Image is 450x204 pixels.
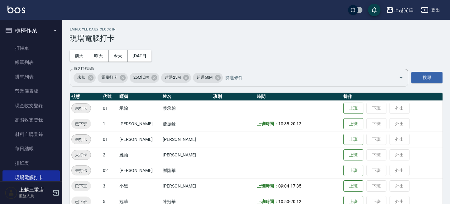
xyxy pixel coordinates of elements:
span: 25M以內 [130,74,153,81]
button: 前天 [70,50,89,62]
span: 17:35 [290,183,301,188]
span: 10:38 [278,121,289,126]
button: [DATE] [127,50,151,62]
a: 營業儀表板 [2,84,60,98]
span: 未打卡 [72,105,91,112]
th: 狀態 [70,93,101,101]
input: 篩選條件 [224,72,388,83]
span: 未打卡 [72,167,91,174]
span: 已下班 [71,183,91,189]
button: 昨天 [89,50,108,62]
span: 10:50 [278,199,289,204]
td: [PERSON_NAME] [118,132,161,147]
p: 服務人員 [19,193,51,199]
img: Logo [7,6,25,13]
th: 暱稱 [118,93,161,101]
button: 搜尋 [411,72,443,83]
h5: 上越三重店 [19,187,51,193]
div: 超過50M [193,73,223,83]
td: 2 [101,147,118,163]
button: 上班 [343,134,363,145]
a: 現金收支登錄 [2,99,60,113]
button: save [368,4,381,16]
button: 上班 [343,118,363,130]
button: 登出 [419,4,443,16]
th: 班別 [212,93,255,101]
span: 未知 [74,74,89,81]
td: 雅袖 [118,147,161,163]
td: 01 [101,132,118,147]
div: 上越光華 [394,6,414,14]
h2: Employee Daily Clock In [70,27,443,31]
td: [PERSON_NAME] [118,116,161,132]
td: 蔡承翰 [161,100,212,116]
div: 超過25M [161,73,191,83]
a: 打帳單 [2,41,60,55]
button: Open [396,73,406,83]
h3: 現場電腦打卡 [70,34,443,43]
td: [PERSON_NAME] [118,163,161,178]
span: 超過50M [193,74,216,81]
td: 承翰 [118,100,161,116]
button: 上班 [343,149,363,161]
span: 電腦打卡 [98,74,121,81]
td: [PERSON_NAME] [161,178,212,194]
a: 排班表 [2,156,60,170]
td: 1 [101,116,118,132]
img: Person [5,187,17,199]
th: 代號 [101,93,118,101]
div: 25M以內 [130,73,160,83]
button: 今天 [108,50,128,62]
b: 上班時間： [257,183,279,188]
td: - [255,178,342,194]
th: 姓名 [161,93,212,101]
span: 20:12 [290,199,301,204]
td: [PERSON_NAME] [161,147,212,163]
td: [PERSON_NAME] [161,132,212,147]
a: 現場電腦打卡 [2,170,60,185]
a: 掛單列表 [2,70,60,84]
div: 電腦打卡 [98,73,128,83]
button: 上越光華 [384,4,416,16]
td: - [255,116,342,132]
div: 未知 [74,73,96,83]
span: 20:12 [290,121,301,126]
button: 櫃檯作業 [2,22,60,39]
button: 上班 [343,103,363,114]
td: 詹振銓 [161,116,212,132]
a: 材料自購登錄 [2,127,60,141]
td: 謝隆華 [161,163,212,178]
b: 上班時間： [257,121,279,126]
button: 上班 [343,180,363,192]
label: 篩選打卡記錄 [74,66,94,71]
span: 09:04 [278,183,289,188]
td: 小黑 [118,178,161,194]
span: 超過25M [161,74,184,81]
b: 上班時間： [257,199,279,204]
span: 已下班 [71,121,91,127]
button: 上班 [343,165,363,176]
td: 02 [101,163,118,178]
th: 時間 [255,93,342,101]
td: 3 [101,178,118,194]
td: 01 [101,100,118,116]
a: 高階收支登錄 [2,113,60,127]
span: 未打卡 [72,136,91,143]
a: 帳單列表 [2,55,60,70]
a: 每日結帳 [2,141,60,156]
span: 未打卡 [72,152,91,158]
th: 操作 [342,93,443,101]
